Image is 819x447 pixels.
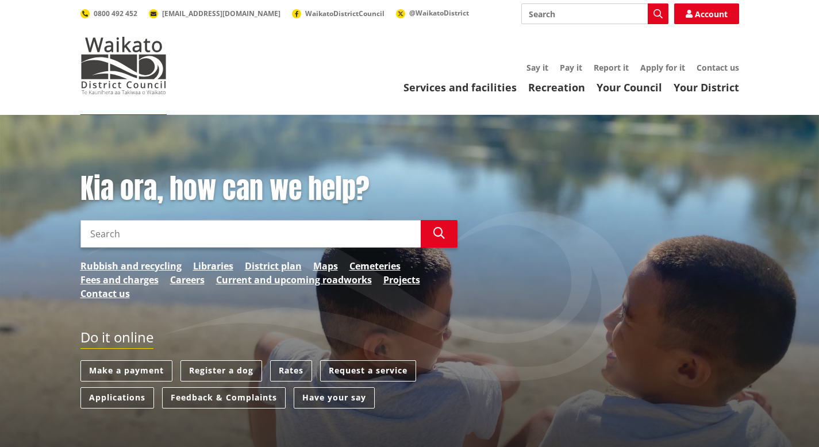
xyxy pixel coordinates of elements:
[80,329,153,349] h2: Do it online
[383,273,420,287] a: Projects
[80,259,182,273] a: Rubbish and recycling
[80,287,130,300] a: Contact us
[697,62,739,73] a: Contact us
[409,8,469,18] span: @WaikatoDistrict
[292,9,384,18] a: WaikatoDistrictCouncil
[560,62,582,73] a: Pay it
[349,259,401,273] a: Cemeteries
[80,273,159,287] a: Fees and charges
[594,62,629,73] a: Report it
[294,387,375,409] a: Have your say
[162,9,280,18] span: [EMAIL_ADDRESS][DOMAIN_NAME]
[320,360,416,382] a: Request a service
[216,273,372,287] a: Current and upcoming roadworks
[528,80,585,94] a: Recreation
[170,273,205,287] a: Careers
[640,62,685,73] a: Apply for it
[80,387,154,409] a: Applications
[313,259,338,273] a: Maps
[80,172,457,206] h1: Kia ora, how can we help?
[526,62,548,73] a: Say it
[396,8,469,18] a: @WaikatoDistrict
[162,387,286,409] a: Feedback & Complaints
[149,9,280,18] a: [EMAIL_ADDRESS][DOMAIN_NAME]
[180,360,262,382] a: Register a dog
[80,220,421,248] input: Search input
[305,9,384,18] span: WaikatoDistrictCouncil
[597,80,662,94] a: Your Council
[403,80,517,94] a: Services and facilities
[674,80,739,94] a: Your District
[80,9,137,18] a: 0800 492 452
[80,37,167,94] img: Waikato District Council - Te Kaunihera aa Takiwaa o Waikato
[270,360,312,382] a: Rates
[94,9,137,18] span: 0800 492 452
[674,3,739,24] a: Account
[80,360,172,382] a: Make a payment
[245,259,302,273] a: District plan
[521,3,668,24] input: Search input
[193,259,233,273] a: Libraries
